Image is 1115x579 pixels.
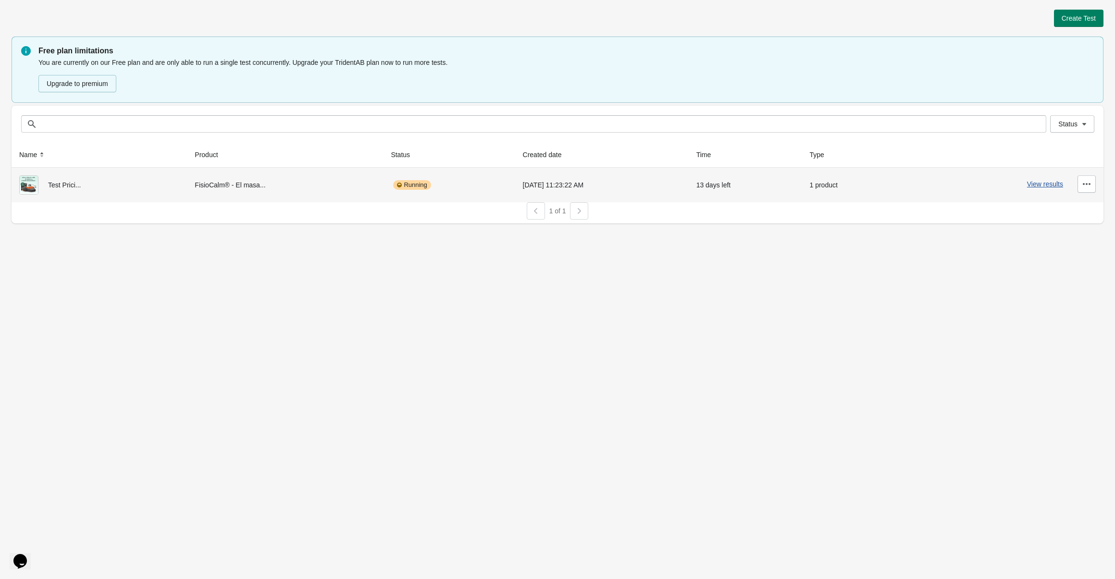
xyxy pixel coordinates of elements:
button: View results [1027,180,1063,188]
button: Time [693,146,725,163]
div: Test Prici... [19,175,179,195]
button: Create Test [1054,10,1103,27]
span: Status [1058,120,1078,128]
button: Product [191,146,231,163]
button: Type [806,146,838,163]
div: 13 days left [696,175,794,195]
span: 1 of 1 [549,207,566,215]
button: Name [15,146,50,163]
div: Running [393,180,431,190]
div: FisioCalm® - El masa... [195,175,375,195]
button: Status [387,146,423,163]
p: Free plan limitations [38,45,1094,57]
iframe: chat widget [10,541,40,569]
button: Upgrade to premium [38,75,116,92]
button: Status [1050,115,1094,133]
div: [DATE] 11:23:22 AM [523,175,681,195]
div: 1 product [810,175,893,195]
button: Created date [519,146,575,163]
span: Create Test [1062,14,1096,22]
div: You are currently on our Free plan and are only able to run a single test concurrently. Upgrade y... [38,57,1094,93]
